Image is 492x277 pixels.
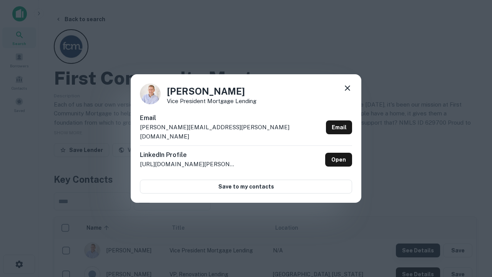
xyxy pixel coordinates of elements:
a: Open [325,153,352,167]
img: 1520878720083 [140,83,161,104]
h6: LinkedIn Profile [140,150,236,160]
button: Save to my contacts [140,180,352,194]
a: Email [326,120,352,134]
iframe: Chat Widget [454,191,492,228]
p: [URL][DOMAIN_NAME][PERSON_NAME] [140,160,236,169]
p: Vice President Mortgage Lending [167,98,256,104]
h4: [PERSON_NAME] [167,84,256,98]
p: [PERSON_NAME][EMAIL_ADDRESS][PERSON_NAME][DOMAIN_NAME] [140,123,323,141]
h6: Email [140,113,323,123]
